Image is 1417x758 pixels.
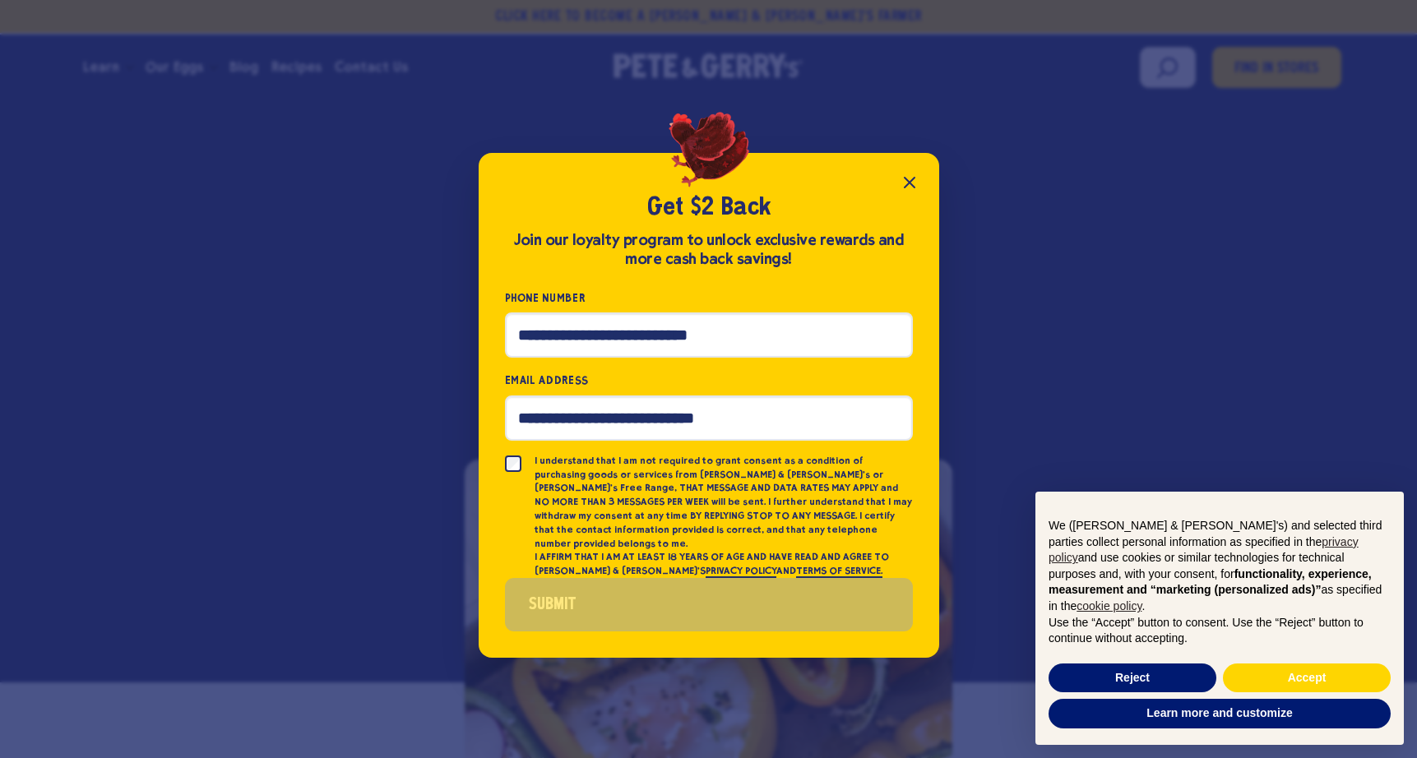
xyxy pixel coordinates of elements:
[1223,663,1391,693] button: Accept
[1022,478,1417,758] div: Notice
[1049,615,1391,647] p: Use the “Accept” button to consent. Use the “Reject” button to continue without accepting.
[505,578,913,631] button: Submit
[535,454,913,551] p: I understand that I am not required to grant consent as a condition of purchasing goods or servic...
[796,565,882,578] a: TERMS OF SERVICE.
[505,371,913,390] label: Email Address
[893,166,926,199] button: Close popup
[1049,663,1216,693] button: Reject
[535,550,913,578] p: I AFFIRM THAT I AM AT LEAST 18 YEARS OF AGE AND HAVE READ AND AGREE TO [PERSON_NAME] & [PERSON_NA...
[505,455,521,472] input: I understand that I am not required to grant consent as a condition of purchasing goods or servic...
[1049,699,1391,728] button: Learn more and customize
[505,289,913,307] label: Phone Number
[505,192,913,224] h2: Get $2 Back
[505,231,913,269] div: Join our loyalty program to unlock exclusive rewards and more cash back savings!
[706,565,776,578] a: PRIVACY POLICY
[1049,518,1391,615] p: We ([PERSON_NAME] & [PERSON_NAME]'s) and selected third parties collect personal information as s...
[1077,599,1141,612] a: cookie policy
